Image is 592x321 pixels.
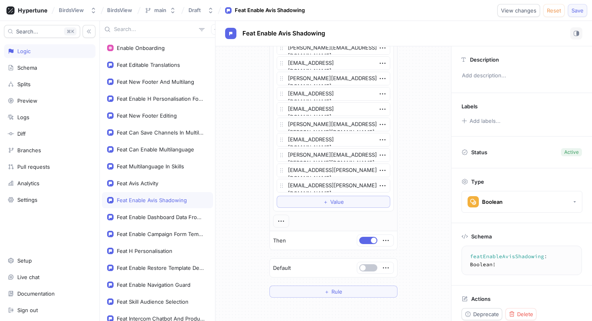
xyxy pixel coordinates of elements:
[277,41,390,55] textarea: [PERSON_NAME][EMAIL_ADDRESS][DOMAIN_NAME]
[56,4,100,17] button: BirdsView
[17,81,31,87] div: Splits
[277,133,390,147] textarea: [EMAIL_ADDRESS][DOMAIN_NAME]
[543,4,565,17] button: Reset
[17,180,39,186] div: Analytics
[331,289,342,294] span: Rule
[459,116,503,126] button: Add labels...
[64,27,77,35] div: K
[323,199,328,204] span: ＋
[564,149,579,156] div: Active
[17,290,55,297] div: Documentation
[114,25,196,33] input: Search...
[17,114,29,120] div: Logs
[517,312,533,317] span: Delete
[277,87,390,101] textarea: [EMAIL_ADDRESS][DOMAIN_NAME]
[324,289,329,294] span: ＋
[471,178,484,185] p: Type
[17,257,32,264] div: Setup
[330,199,344,204] span: Value
[277,72,390,85] textarea: [PERSON_NAME][EMAIL_ADDRESS][DOMAIN_NAME]
[465,249,578,271] textarea: featEnableAvisShadowing: Boolean!
[547,8,561,13] span: Reset
[277,179,390,193] textarea: [EMAIL_ADDRESS][PERSON_NAME][DOMAIN_NAME]
[117,248,172,254] div: Feat H Personalisation
[117,214,205,220] div: Feat Enable Dashboard Data From Timescale
[59,7,84,14] div: BirdsView
[273,237,286,245] p: Then
[471,233,492,240] p: Schema
[141,4,179,17] button: main
[17,197,37,203] div: Settings
[117,197,187,203] div: Feat Enable Avis Shadowing
[117,79,194,85] div: Feat New Footer And Multilang
[505,308,536,320] button: Delete
[117,62,180,68] div: Feat Editable Translations
[277,118,390,131] textarea: [PERSON_NAME][EMAIL_ADDRESS][PERSON_NAME][DOMAIN_NAME]
[117,146,194,153] div: Feat Can Enable Multilanguage
[462,191,582,213] button: Boolean
[117,265,205,271] div: Feat Enable Restore Template Design
[107,7,132,13] span: BirdsView
[17,147,41,153] div: Branches
[273,264,291,272] p: Default
[117,112,177,119] div: Feat New Footer Editing
[117,129,205,136] div: Feat Can Save Channels In Multilanguage
[470,56,499,63] p: Description
[17,307,38,313] div: Sign out
[17,97,37,104] div: Preview
[497,4,540,17] button: View changes
[471,296,491,302] p: Actions
[117,298,188,305] div: Feat Skill Audience Selection
[269,286,397,298] button: ＋Rule
[4,287,95,300] a: Documentation
[16,29,38,34] span: Search...
[117,231,205,237] div: Feat Enable Campaign Form Template Editor Guard
[277,102,390,116] textarea: [EMAIL_ADDRESS][DOMAIN_NAME]
[458,69,585,83] p: Add description...
[154,7,166,14] div: main
[117,45,165,51] div: Enable Onboarding
[117,163,184,170] div: Feat Multilanguage In Skills
[117,180,158,186] div: Feat Avis Activity
[471,147,487,158] p: Status
[17,274,39,280] div: Live chat
[185,4,217,17] button: Draft
[242,30,325,37] span: Feat Enable Avis Shadowing
[17,164,50,170] div: Pull requests
[17,64,37,71] div: Schema
[117,95,205,102] div: Feat Enable H Personalisation For Missing Skills
[17,130,26,137] div: Diff
[473,312,499,317] span: Deprecate
[277,148,390,162] textarea: [PERSON_NAME][EMAIL_ADDRESS][PERSON_NAME][DOMAIN_NAME]
[277,196,390,208] button: ＋Value
[277,164,390,177] textarea: [EMAIL_ADDRESS][PERSON_NAME][DOMAIN_NAME]
[568,4,587,17] button: Save
[4,25,80,38] button: Search...K
[235,6,305,14] div: Feat Enable Avis Shadowing
[188,7,201,14] div: Draft
[462,103,478,110] p: Labels
[482,199,503,205] div: Boolean
[117,282,190,288] div: Feat Enable Navigation Guard
[277,56,390,70] textarea: [EMAIL_ADDRESS][DOMAIN_NAME]
[17,48,31,54] div: Logic
[571,8,584,13] span: Save
[501,8,536,13] span: View changes
[462,308,502,320] button: Deprecate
